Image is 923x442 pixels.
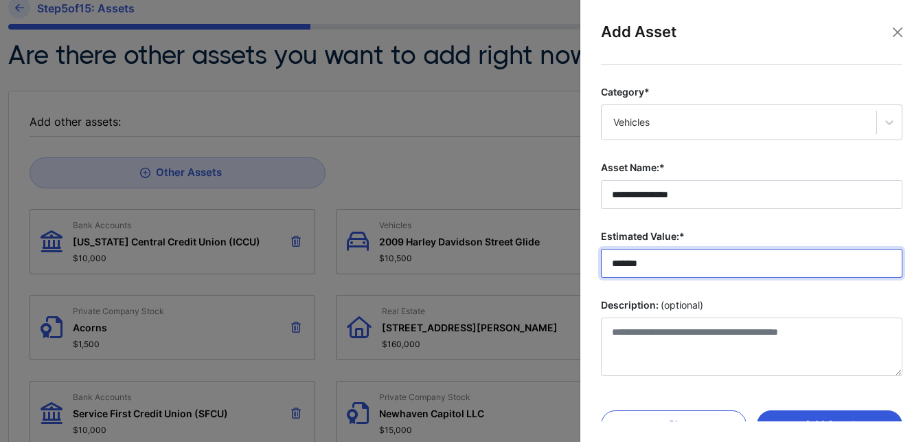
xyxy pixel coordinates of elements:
span: (optional) [661,298,703,312]
label: Description: [601,298,902,312]
div: Vehicles [613,115,865,129]
div: Add Asset [601,21,902,65]
label: Estimated Value:* [601,230,902,243]
label: Category* [601,85,902,99]
button: Close [601,410,747,439]
button: Add Asset [757,410,902,439]
button: Close [887,22,908,43]
label: Asset Name:* [601,161,902,175]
